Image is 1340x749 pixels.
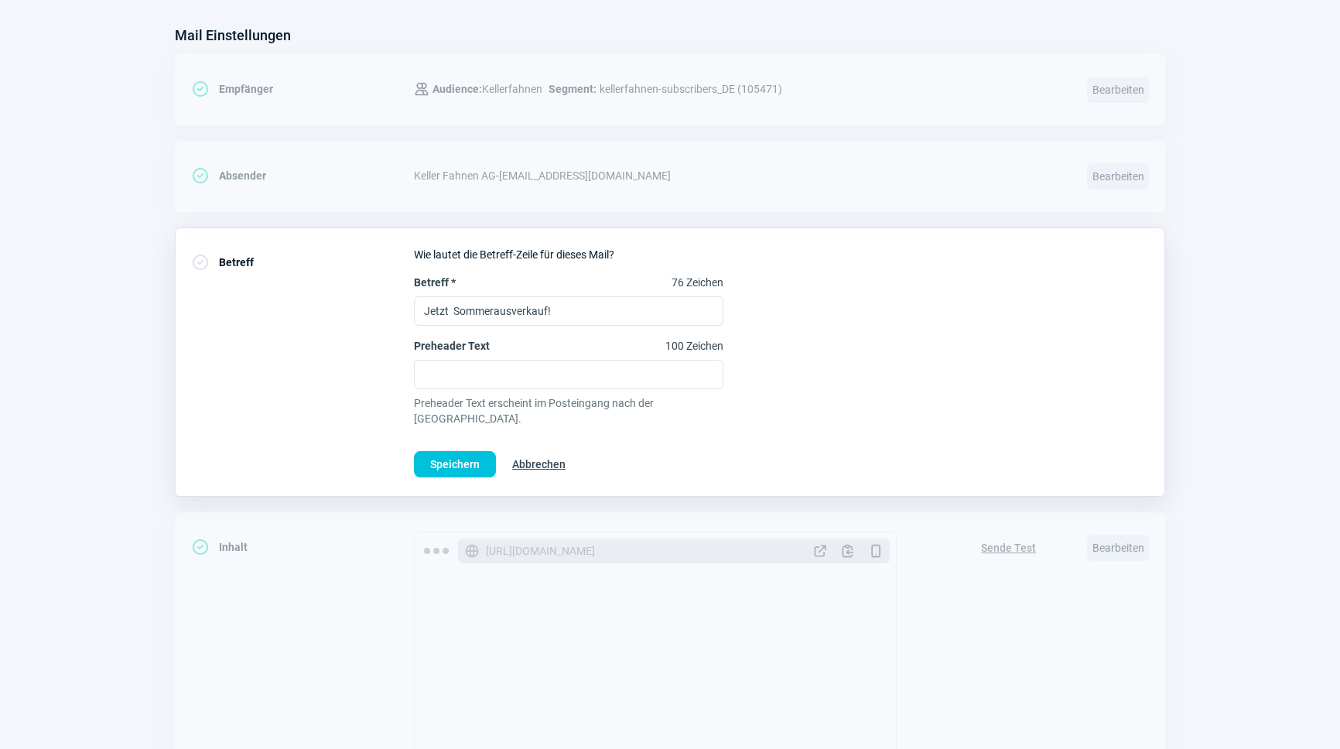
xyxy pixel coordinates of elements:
span: Bearbeiten [1087,535,1149,561]
span: Bearbeiten [1087,77,1149,103]
span: Kellerfahnen [432,80,542,98]
span: Speichern [430,452,480,477]
div: Absender [191,160,414,191]
span: Preheader Text [414,338,490,354]
span: Audience: [432,83,482,95]
div: Empfänger [191,74,414,104]
h3: Mail Einstellungen [175,23,291,48]
div: Wie lautet die Betreff-Zeile für dieses Mail? [414,247,1149,262]
input: Preheader Text100 Zeichen [414,360,723,389]
div: Betreff [191,247,414,278]
span: Segment: [549,80,597,98]
div: Inhalt [191,532,414,563]
span: [URL][DOMAIN_NAME] [486,543,595,559]
span: Preheader Text erscheint im Posteingang nach der [GEOGRAPHIC_DATA]. [414,395,723,426]
div: Keller Fahnen AG - [EMAIL_ADDRESS][DOMAIN_NAME] [414,160,1068,191]
span: Sende Test [981,535,1036,560]
span: 76 Zeichen [672,275,723,290]
button: Sende Test [965,532,1052,561]
span: Abbrechen [512,452,566,477]
input: Betreff *76 Zeichen [414,296,723,326]
div: kellerfahnen-subscribers_DE (105471) [414,74,782,104]
span: Betreff * [414,275,456,290]
button: Abbrechen [496,451,582,477]
button: Speichern [414,451,496,477]
span: 100 Zeichen [665,338,723,354]
span: Bearbeiten [1087,163,1149,190]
